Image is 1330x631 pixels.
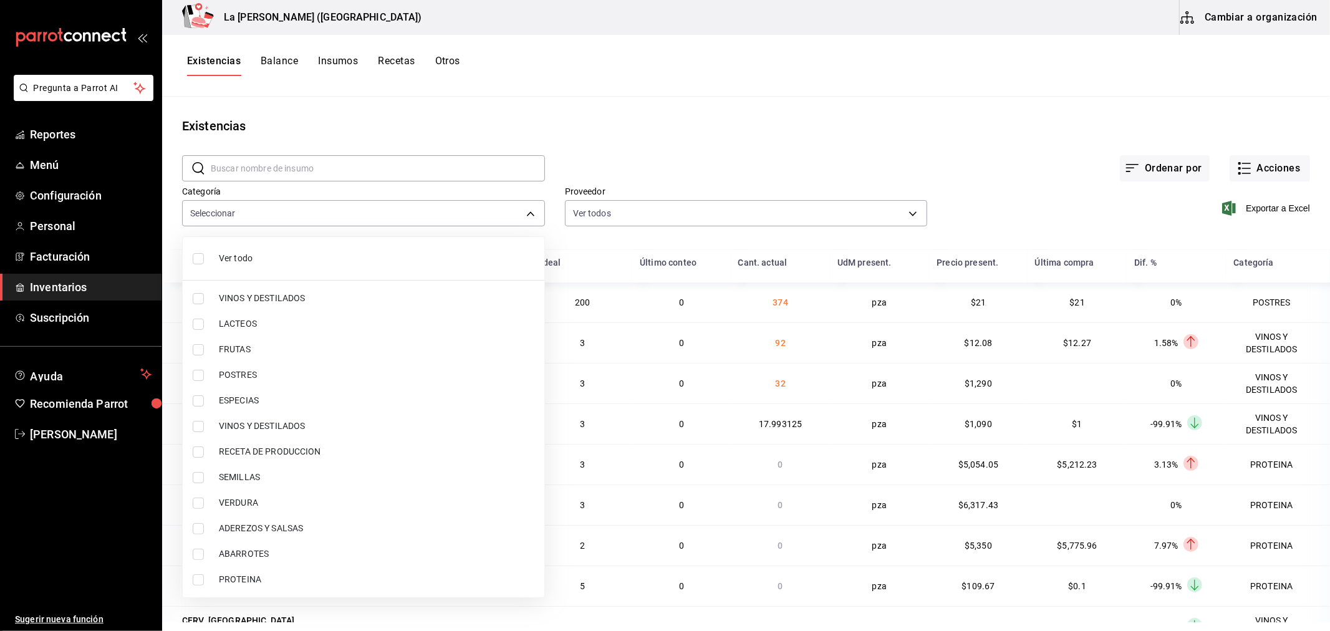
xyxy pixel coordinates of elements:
[219,496,534,509] span: VERDURA
[219,522,534,535] span: ADEREZOS Y SALSAS
[219,573,534,586] span: PROTEINA
[219,317,534,330] span: LACTEOS
[219,394,534,407] span: ESPECIAS
[219,292,534,305] span: VINOS Y DESTILADOS
[219,368,534,382] span: POSTRES
[219,343,534,356] span: FRUTAS
[219,471,534,484] span: SEMILLAS
[219,420,534,433] span: VINOS Y DESTILADOS
[219,252,534,265] span: Ver todo
[219,445,534,458] span: RECETA DE PRODUCCION
[219,547,534,561] span: ABARROTES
